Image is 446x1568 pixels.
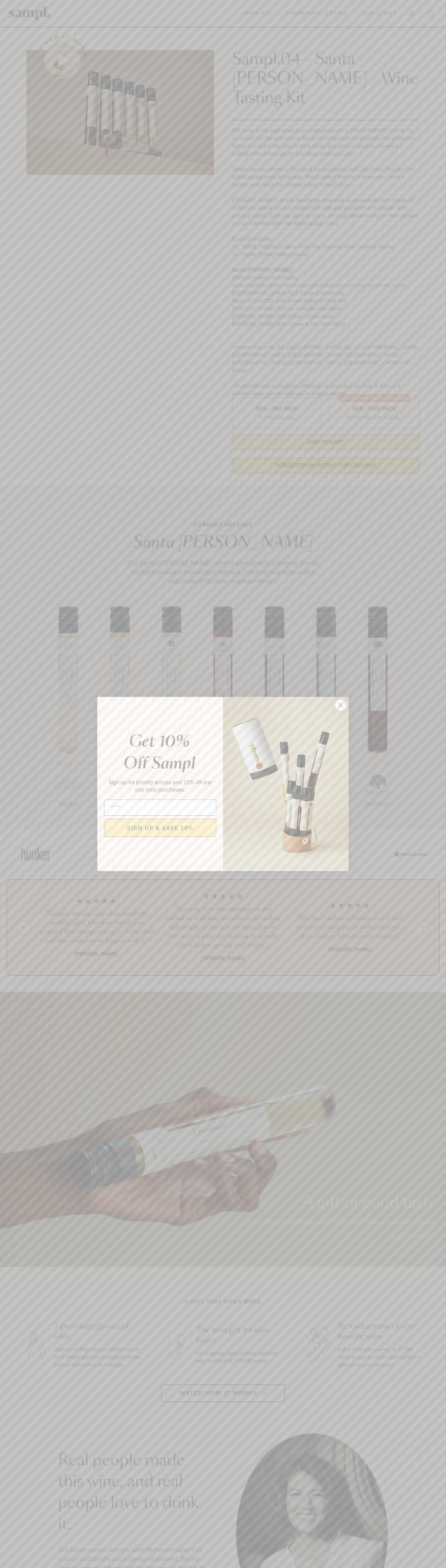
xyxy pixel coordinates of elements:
input: Email [104,799,216,816]
button: Close dialog [335,699,346,711]
img: 96933287-25a1-481a-a6d8-4dd623390dc6.png [223,697,349,871]
span: Sign up for priority access and 10% off any one-time purchases. [109,778,212,793]
button: SIGN UP & SAVE 10% [104,819,216,837]
em: Get 10% Off Sampl [123,734,195,772]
